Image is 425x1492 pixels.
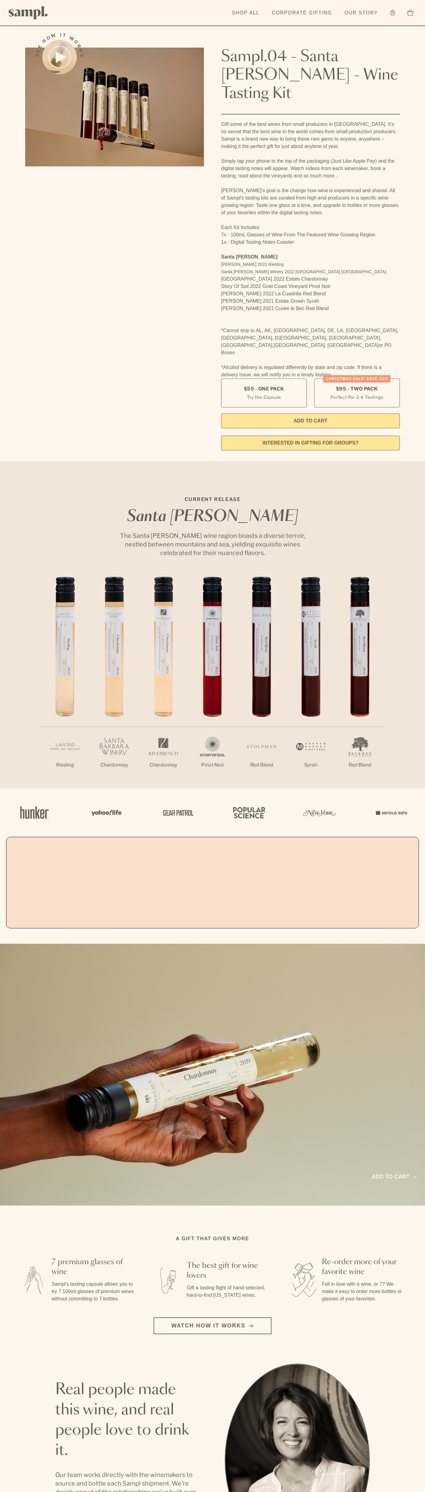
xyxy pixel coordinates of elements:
p: Red Blend [237,761,286,769]
img: Artboard_6_04f9a106-072f-468a-bdd7-f11783b05722_x450.png [87,799,124,826]
p: The Santa [PERSON_NAME] wine region boasts a diverse terroir, nestled between mountains and sea, ... [114,531,311,557]
h2: Real people made this wine, and real people love to drink it. [55,1380,200,1461]
p: Chardonnay [90,761,139,769]
li: 2 / 7 [90,577,139,788]
p: Pinot Noir [188,761,237,769]
p: Chardonnay [139,761,188,769]
img: Artboard_7_5b34974b-f019-449e-91fb-745f8d0877ee_x450.png [372,799,409,826]
strong: Santa [PERSON_NAME]: [221,254,279,259]
li: 3 / 7 [139,577,188,788]
img: Artboard_4_28b4d326-c26e-48f9-9c80-911f17d6414e_x450.png [230,799,267,826]
div: Gift some of the best wines from small producers in [GEOGRAPHIC_DATA]. It’s no secret that the be... [221,121,400,379]
img: Sampl logo [9,6,48,19]
li: 6 / 7 [286,577,335,788]
small: Perfect For 2-4 Tastings [330,394,383,400]
li: [PERSON_NAME] 2021 Estate Grown Syrah [221,297,400,305]
li: 1 / 7 [41,577,90,788]
span: , [272,343,274,348]
p: Sampl's tasting capsule allows you to try 7 100ml glasses of premium wines without committing to ... [52,1280,135,1303]
a: Shop All [229,6,263,20]
li: Story Of Soil 2022 Gold Coast Vineyard Pinot Noir [221,283,400,290]
a: Our Story [341,6,381,20]
h3: The best gift for wine lovers [187,1261,270,1280]
img: Artboard_5_7fdae55a-36fd-43f7-8bfd-f74a06a2878e_x450.png [158,799,195,826]
em: Santa [PERSON_NAME] [127,509,298,524]
p: Fall in love with a wine, or 7? We make it easy to order more bottles or glasses of your favorites. [322,1280,405,1303]
h2: A gift that gives more [176,1235,249,1242]
span: $95 - Two Pack [336,386,378,392]
span: [GEOGRAPHIC_DATA], [GEOGRAPHIC_DATA] [274,343,379,348]
small: Try the Capsule [247,394,281,400]
button: Add to Cart [221,414,400,428]
p: Gift a tasting flight of hand-selected, hard-to-find [US_STATE] wines. [187,1284,270,1299]
img: Artboard_3_0b291449-6e8c-4d07-b2c2-3f3601a19cd1_x450.png [301,799,338,826]
h1: Sampl.04 - Santa [PERSON_NAME] - Wine Tasting Kit [221,48,400,103]
span: $55 - One Pack [244,386,284,392]
a: interested in gifting for groups? [221,436,400,450]
span: [PERSON_NAME] 2022 Riesling [221,262,284,267]
p: Syrah [286,761,335,769]
span: Santa [PERSON_NAME] Winery 2022 [GEOGRAPHIC_DATA] [GEOGRAPHIC_DATA] [221,269,386,274]
li: 5 / 7 [237,577,286,788]
a: Add to cart [372,1173,416,1181]
button: See how it works [42,40,77,74]
li: [PERSON_NAME] 2021 Cuvee le Bec Red Blend [221,305,400,312]
li: [PERSON_NAME] 2022 La Cuadrilla Red Blend [221,290,400,297]
img: Artboard_1_c8cd28af-0030-4af1-819c-248e302c7f06_x450.png [16,799,53,826]
img: Sampl.04 - Santa Barbara - Wine Tasting Kit [25,48,204,166]
h3: 7 premium glasses of wine [52,1257,135,1277]
li: 4 / 7 [188,577,237,788]
p: CURRENT RELEASE [114,496,311,503]
li: [GEOGRAPHIC_DATA] 2022 Estate Chardonnay [221,275,400,283]
button: Watch how it works [154,1317,271,1334]
p: Red Blend [335,761,384,769]
a: Corporate Gifting [269,6,335,20]
li: 7 / 7 [335,577,384,788]
div: Christmas SALE! Save 20% [323,375,391,383]
h3: Re-order more of your favorite wine [322,1257,405,1277]
p: Riesling [41,761,90,769]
